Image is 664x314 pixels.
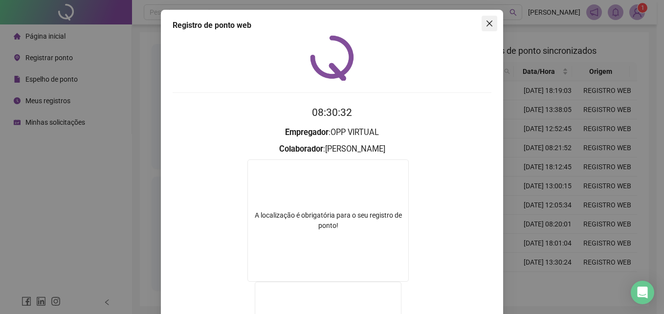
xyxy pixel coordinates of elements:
[631,281,654,304] div: Open Intercom Messenger
[285,128,329,137] strong: Empregador
[312,107,352,118] time: 08:30:32
[310,35,354,81] img: QRPoint
[482,16,497,31] button: Close
[173,143,491,156] h3: : [PERSON_NAME]
[173,126,491,139] h3: : OPP VIRTUAL
[248,210,408,231] div: A localização é obrigatória para o seu registro de ponto!
[279,144,323,154] strong: Colaborador
[486,20,493,27] span: close
[173,20,491,31] div: Registro de ponto web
